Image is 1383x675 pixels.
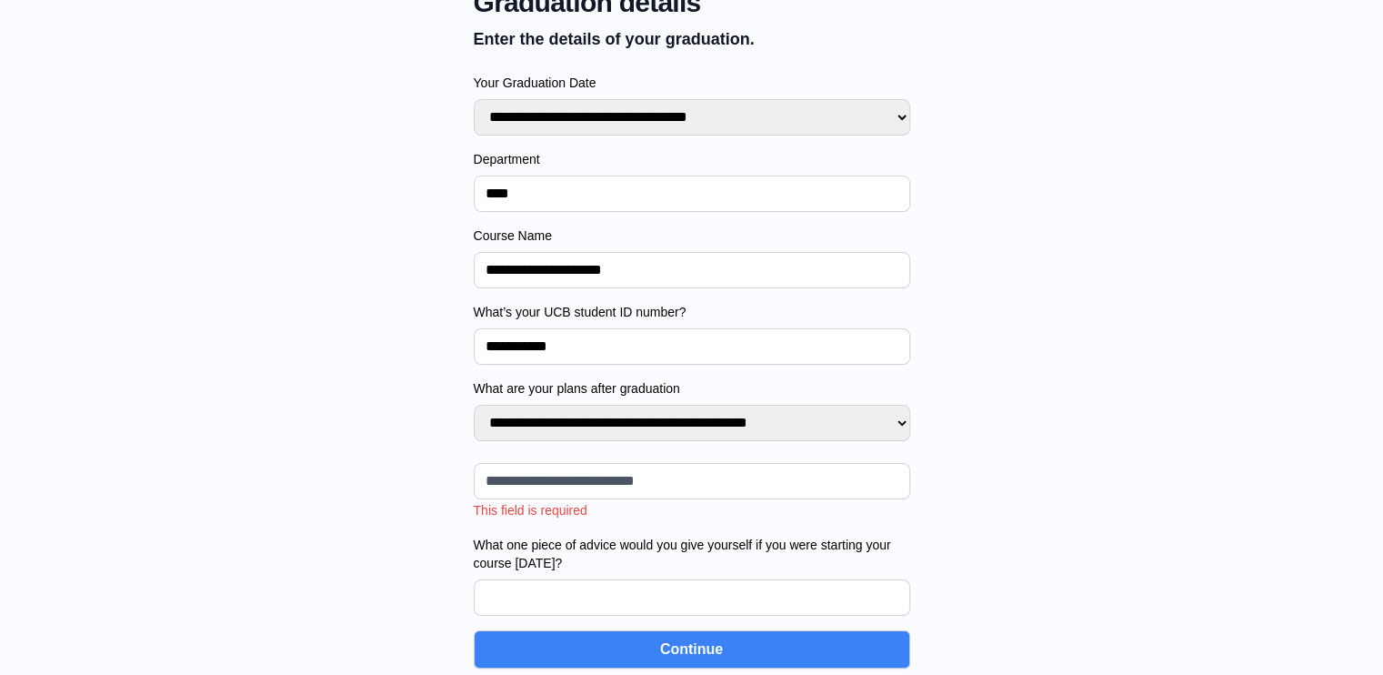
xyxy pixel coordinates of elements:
[474,503,587,518] span: This field is required
[474,26,910,52] p: Enter the details of your graduation.
[474,630,910,669] button: Continue
[474,150,910,168] label: Department
[474,74,910,92] label: Your Graduation Date
[474,536,910,572] label: What one piece of advice would you give yourself if you were starting your course [DATE]?
[474,227,910,245] label: Course Name
[474,303,910,321] label: What’s your UCB student ID number?
[474,379,910,398] label: What are your plans after graduation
